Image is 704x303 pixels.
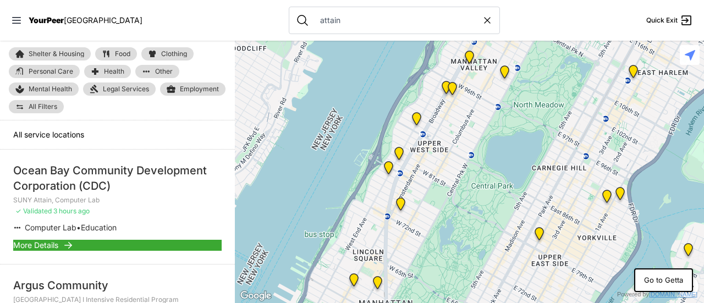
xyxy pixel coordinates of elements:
[646,16,678,25] span: Quick Exit
[161,51,187,57] span: Clothing
[13,130,84,139] span: All service locations
[135,65,179,78] a: Other
[634,268,693,293] button: Go to Getta
[84,65,131,78] a: Health
[29,103,57,110] span: All Filters
[180,85,219,93] span: Employment
[29,17,142,24] a: YourPeer[GEOGRAPHIC_DATA]
[9,82,79,96] a: Mental Health
[394,197,408,215] div: Hamilton Senior Center
[115,51,130,57] span: Food
[81,223,117,232] span: Education
[646,14,693,27] a: Quick Exit
[410,112,424,130] div: 86th Street Market
[13,240,222,251] a: More Details
[617,290,697,299] div: Powered by
[626,65,640,82] div: East Harlem Asthma Center of Excellence
[371,276,384,294] div: Columbus Circle
[64,15,142,25] span: [GEOGRAPHIC_DATA]
[313,15,482,26] input: Search
[347,273,361,291] div: Parish Center
[155,68,173,75] span: Other
[9,47,91,60] a: Shelter & Housing
[15,207,52,215] span: ✓ Validated
[681,243,695,261] div: Astoria Mobile Market
[9,100,64,113] a: All Filters
[649,291,697,298] a: [DOMAIN_NAME]
[29,68,73,75] span: Personal Care
[238,289,274,303] img: Google
[392,147,406,164] div: Pathways Adult Drop-In Program
[83,82,156,96] a: Legal Services
[13,196,222,205] p: SUNY Attain, Computer Lab
[600,190,614,207] div: Avenue Church
[9,65,80,78] a: Personal Care
[103,85,149,93] span: Legal Services
[95,47,137,60] a: Food
[29,51,84,57] span: Shelter & Housing
[613,187,627,205] div: Animal Hospital
[446,82,459,100] div: Amsterdam Family Health Center
[29,85,72,93] span: Mental Health
[13,278,222,293] div: Argus Community
[141,47,194,60] a: Clothing
[29,15,64,25] span: YourPeer
[53,207,90,215] span: 3 hours ago
[160,82,226,96] a: Employment
[439,81,453,98] div: Food Provider
[238,289,274,303] a: Open this area in Google Maps (opens a new window)
[104,68,124,75] span: Health
[13,240,58,251] span: More Details
[25,223,76,232] span: Computer Lab
[13,163,222,194] div: Ocean Bay Community Development Corporation (CDC)
[76,223,81,232] span: •
[463,51,476,68] div: Manhattan
[498,65,512,83] div: Branch Name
